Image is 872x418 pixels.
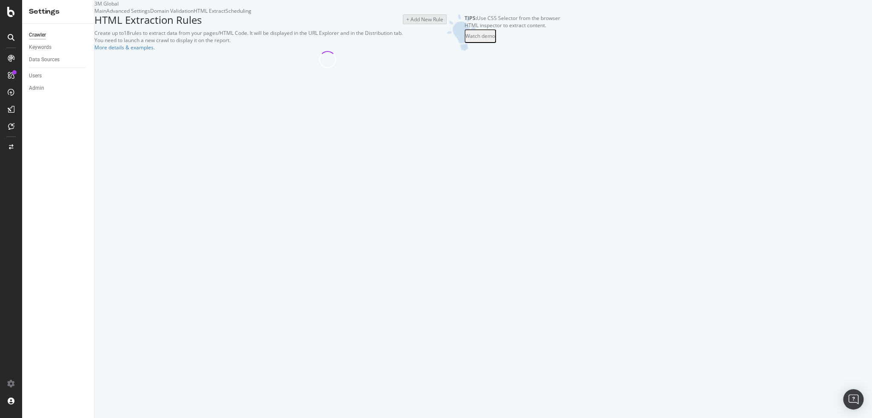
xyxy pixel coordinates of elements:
[194,7,225,14] div: HTML Extract
[225,7,251,14] div: Scheduling
[403,14,447,24] button: + Add New Rule
[29,31,88,40] a: Crawler
[29,55,60,64] div: Data Sources
[150,7,194,14] div: Domain Validation
[464,14,477,22] strong: TIPS:
[94,44,155,51] a: More details & examples.
[94,14,403,26] h3: HTML Extraction Rules
[447,14,476,51] img: DZQOUYU0WpgAAAAASUVORK5CYII=
[29,43,51,52] div: Keywords
[843,389,863,409] div: Open Intercom Messenger
[29,31,46,40] div: Crawler
[29,55,88,64] a: Data Sources
[106,7,150,14] div: Advanced Settings
[29,84,88,93] a: Admin
[406,16,443,23] div: + Add New Rule
[465,32,495,40] div: Watch demo
[94,7,106,14] div: Main
[29,71,88,80] a: Users
[464,22,560,29] div: HTML inspector to extract content.
[464,14,560,22] div: Use CSS Selector from the browser
[94,29,403,37] div: Create up to 18 rules to extract data from your pages/HTML Code. It will be displayed in the URL ...
[29,43,88,52] a: Keywords
[94,37,403,44] div: You need to launch a new crawl to display it on the report.
[29,84,44,93] div: Admin
[29,7,87,17] div: Settings
[464,29,496,43] button: Watch demo
[29,71,42,80] div: Users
